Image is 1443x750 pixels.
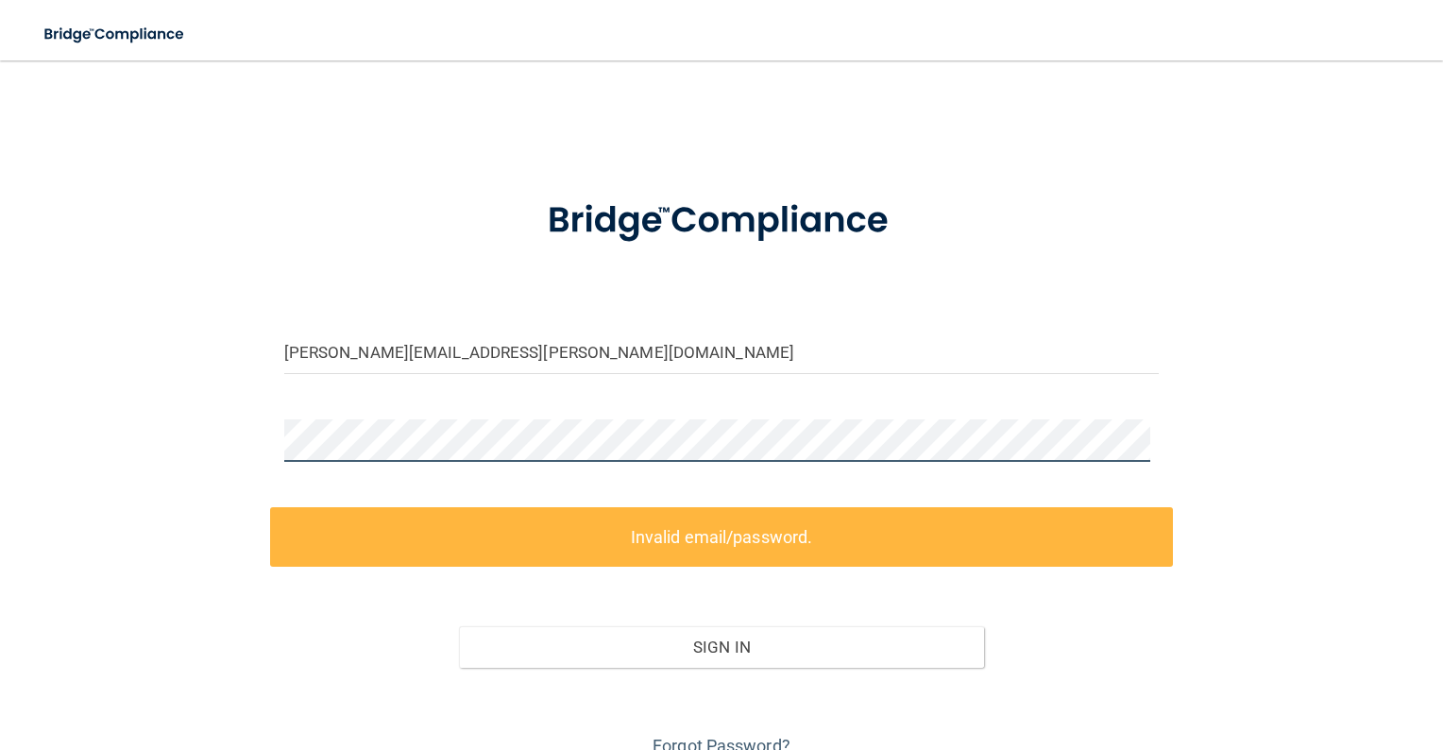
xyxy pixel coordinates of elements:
img: bridge_compliance_login_screen.278c3ca4.svg [28,15,202,54]
img: bridge_compliance_login_screen.278c3ca4.svg [510,174,933,268]
input: Email [284,332,1160,374]
label: Invalid email/password. [270,507,1174,567]
button: Sign In [459,626,984,668]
